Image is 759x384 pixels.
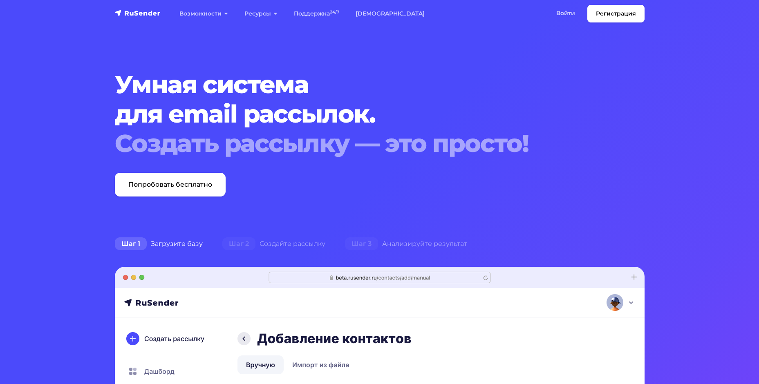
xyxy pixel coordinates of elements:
div: Загрузите базу [105,236,213,252]
a: Возможности [171,5,236,22]
div: Создать рассылку — это просто! [115,129,600,158]
span: Шаг 3 [345,237,378,250]
a: Попробовать бесплатно [115,173,226,196]
a: Войти [548,5,583,22]
div: Анализируйте результат [335,236,477,252]
a: [DEMOGRAPHIC_DATA] [347,5,433,22]
h1: Умная система для email рассылок. [115,70,600,158]
span: Шаг 2 [222,237,255,250]
img: RuSender [115,9,161,17]
sup: 24/7 [330,9,339,15]
a: Поддержка24/7 [286,5,347,22]
a: Регистрация [587,5,645,22]
a: Ресурсы [236,5,286,22]
span: Шаг 1 [115,237,147,250]
div: Создайте рассылку [213,236,335,252]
